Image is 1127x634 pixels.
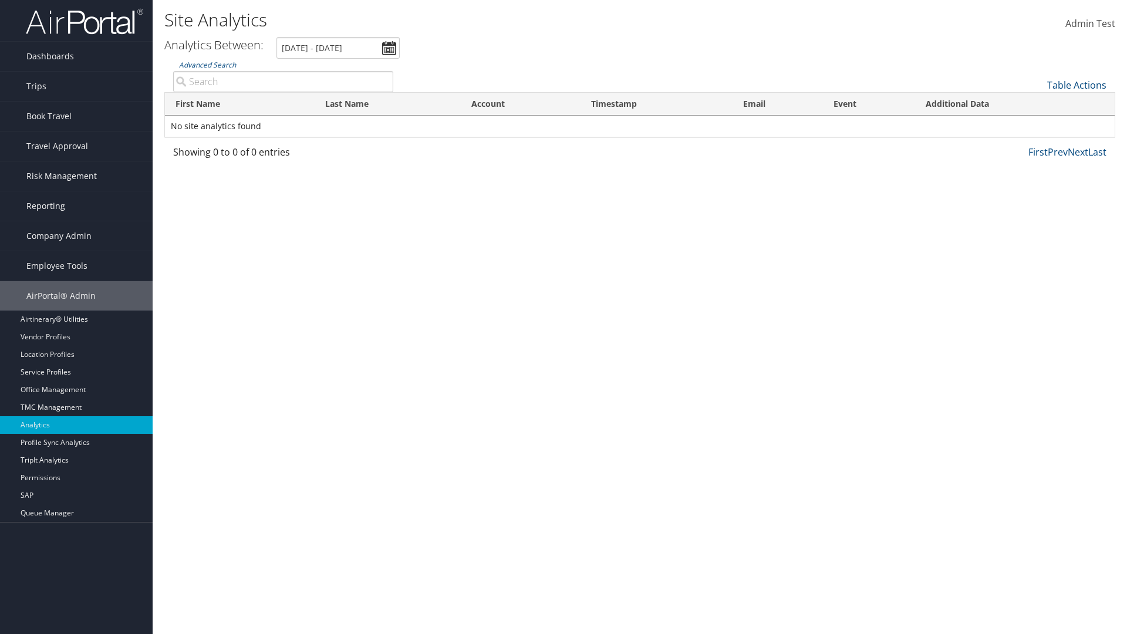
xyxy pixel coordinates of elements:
th: Account: activate to sort column ascending [461,93,581,116]
a: Prev [1048,146,1068,158]
span: Dashboards [26,42,74,71]
a: Admin Test [1065,6,1115,42]
span: Risk Management [26,161,97,191]
a: First [1028,146,1048,158]
span: Book Travel [26,102,72,131]
span: Travel Approval [26,131,88,161]
span: Trips [26,72,46,101]
span: AirPortal® Admin [26,281,96,311]
th: First Name: activate to sort column ascending [165,93,315,116]
span: Admin Test [1065,17,1115,30]
th: Timestamp: activate to sort column descending [581,93,733,116]
th: Event [823,93,915,116]
th: Additional Data [915,93,1115,116]
input: Advanced Search [173,71,393,92]
h3: Analytics Between: [164,37,264,53]
div: Showing 0 to 0 of 0 entries [173,145,393,165]
th: Last Name: activate to sort column ascending [315,93,461,116]
th: Email [733,93,823,116]
span: Reporting [26,191,65,221]
h1: Site Analytics [164,8,798,32]
input: [DATE] - [DATE] [276,37,400,59]
a: Table Actions [1047,79,1106,92]
a: Advanced Search [179,60,236,70]
img: airportal-logo.png [26,8,143,35]
td: No site analytics found [165,116,1115,137]
span: Employee Tools [26,251,87,281]
a: Next [1068,146,1088,158]
span: Company Admin [26,221,92,251]
a: Last [1088,146,1106,158]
